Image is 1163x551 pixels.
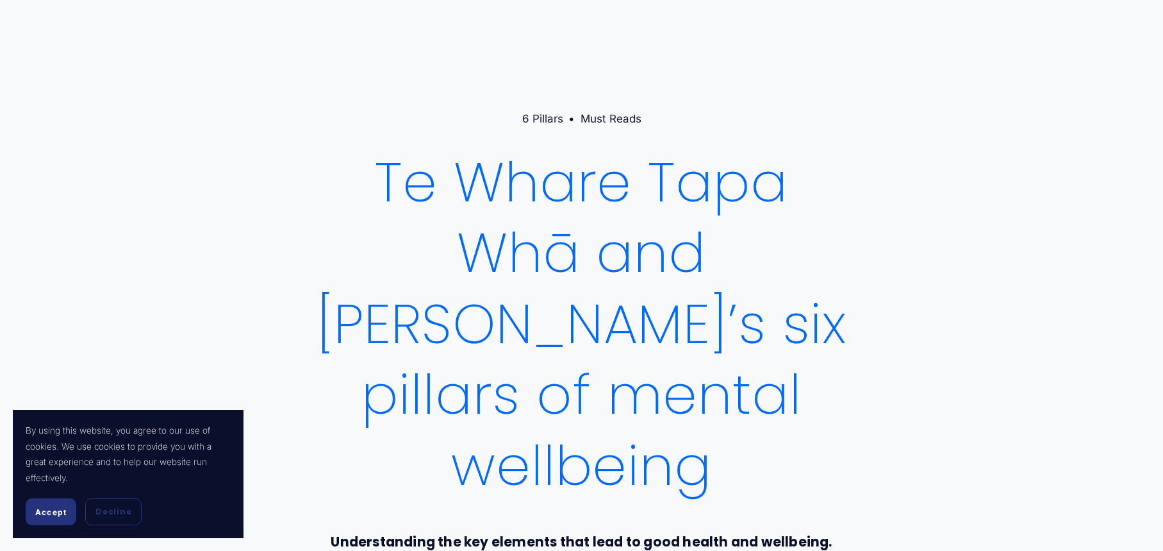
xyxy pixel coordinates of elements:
strong: Understanding the key elements that lead to good health and wellbeing. [331,533,832,551]
p: By using this website, you agree to our use of cookies. We use cookies to provide you with a grea... [26,423,231,486]
a: Must Reads [581,112,641,125]
h1: Te Whare Tapa Whā and [PERSON_NAME]’s six pillars of mental wellbeing [314,148,849,502]
a: 6 Pillars [522,112,563,125]
button: Decline [85,498,142,525]
span: Decline [95,506,131,518]
section: Cookie banner [13,410,243,538]
button: Accept [26,498,76,525]
span: Accept [35,507,67,517]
